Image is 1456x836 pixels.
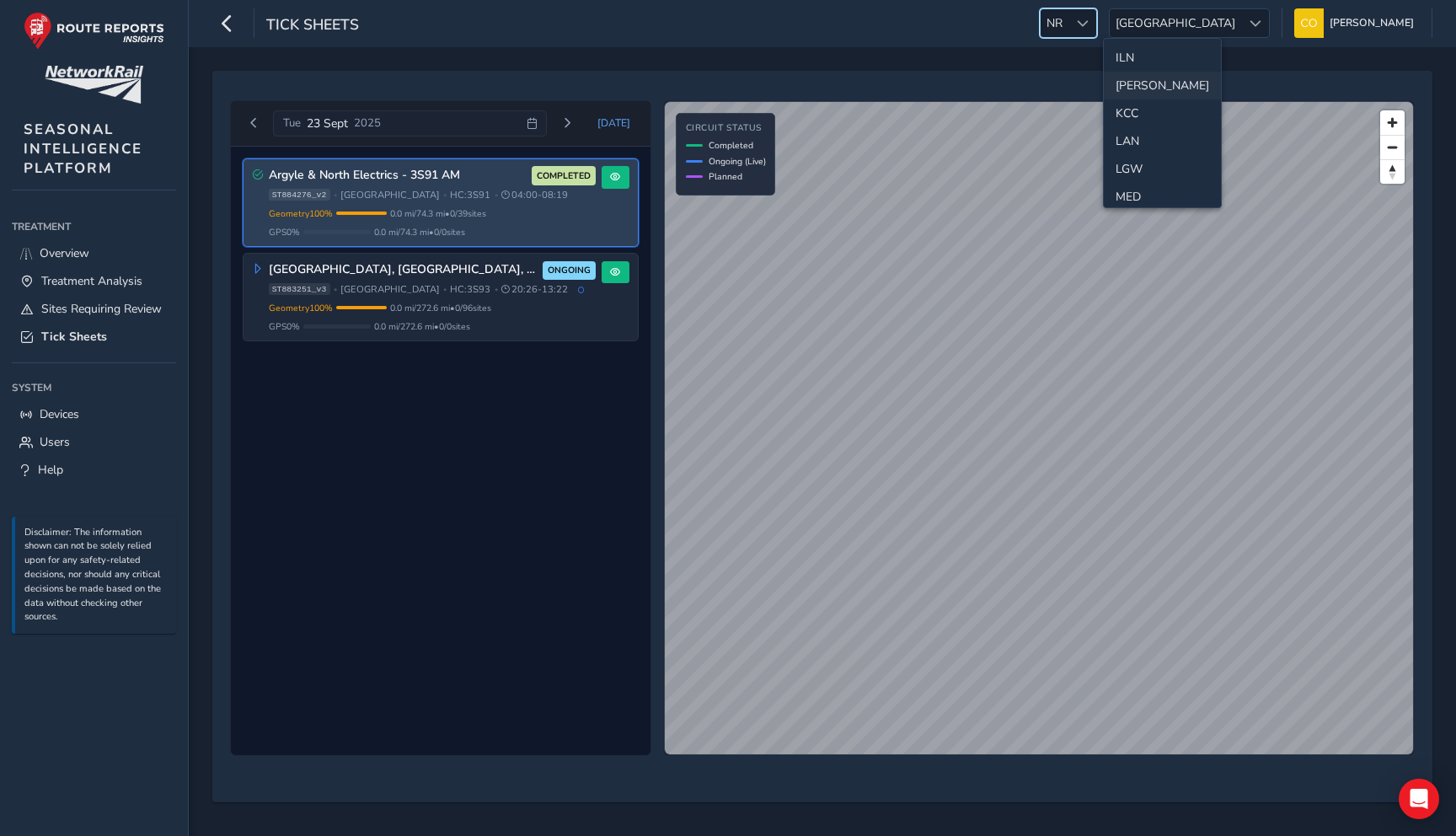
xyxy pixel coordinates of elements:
[41,273,142,289] span: Treatment Analysis
[501,283,568,296] span: 20:26 - 13:22
[495,285,498,294] span: •
[443,285,447,294] span: •
[283,115,301,131] span: Tue
[1104,99,1221,127] li: KCC
[597,116,630,130] span: [DATE]
[443,190,447,200] span: •
[266,14,359,38] span: Tick Sheets
[354,115,381,131] span: 2025
[665,102,1413,754] canvas: Map
[24,120,142,178] span: SEASONAL INTELLIGENCE PLATFORM
[40,245,89,261] span: Overview
[390,207,486,220] span: 0.0 mi / 74.3 mi • 0 / 39 sites
[12,323,176,351] a: Tick Sheets
[269,207,333,220] span: Geometry 100 %
[334,190,337,200] span: •
[334,285,337,294] span: •
[709,139,753,152] span: Completed
[40,434,70,450] span: Users
[24,526,168,625] p: Disclaimer: The information shown can not be solely relied upon for any safety-related decisions,...
[12,295,176,323] a: Sites Requiring Review
[269,169,527,183] h3: Argyle & North Electrics - 3S91 AM
[45,66,143,104] img: customer logo
[12,239,176,267] a: Overview
[1330,8,1414,38] span: [PERSON_NAME]
[1110,9,1241,37] span: [GEOGRAPHIC_DATA]
[586,110,642,136] button: Today
[1294,8,1420,38] button: [PERSON_NAME]
[501,189,568,201] span: 04:00 - 08:19
[1104,44,1221,72] li: ILN
[1104,127,1221,155] li: LAN
[553,113,581,134] button: Next day
[41,301,162,317] span: Sites Requiring Review
[390,302,491,314] span: 0.0 mi / 272.6 mi • 0 / 96 sites
[24,12,164,50] img: rr logo
[269,283,330,295] span: ST883251_v3
[1104,183,1221,211] li: MED
[1104,72,1221,99] li: JER
[240,113,268,134] button: Previous day
[450,189,490,201] span: HC: 3S91
[38,462,63,478] span: Help
[374,226,465,238] span: 0.0 mi / 74.3 mi • 0 / 0 sites
[12,456,176,484] a: Help
[1380,159,1405,184] button: Reset bearing to north
[686,123,766,134] h4: Circuit Status
[1399,779,1439,819] div: Open Intercom Messenger
[1041,9,1068,37] span: NR
[450,283,490,296] span: HC: 3S93
[340,283,440,296] span: [GEOGRAPHIC_DATA]
[1294,8,1324,38] img: diamond-layout
[1380,135,1405,159] button: Zoom out
[12,214,176,239] div: Treatment
[269,302,333,314] span: Geometry 100 %
[269,226,300,238] span: GPS 0 %
[709,155,766,168] span: Ongoing (Live)
[537,169,591,183] span: COMPLETED
[269,320,300,333] span: GPS 0 %
[709,170,742,183] span: Planned
[269,189,330,201] span: ST884276_v2
[12,400,176,428] a: Devices
[1380,110,1405,135] button: Zoom in
[12,375,176,400] div: System
[40,406,79,422] span: Devices
[12,428,176,456] a: Users
[269,263,538,277] h3: [GEOGRAPHIC_DATA], [GEOGRAPHIC_DATA], [GEOGRAPHIC_DATA] 3S93
[374,320,470,333] span: 0.0 mi / 272.6 mi • 0 / 0 sites
[495,190,498,200] span: •
[307,115,348,131] span: 23 Sept
[41,329,107,345] span: Tick Sheets
[548,264,591,277] span: ONGOING
[12,267,176,295] a: Treatment Analysis
[1104,155,1221,183] li: LGW
[340,189,440,201] span: [GEOGRAPHIC_DATA]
